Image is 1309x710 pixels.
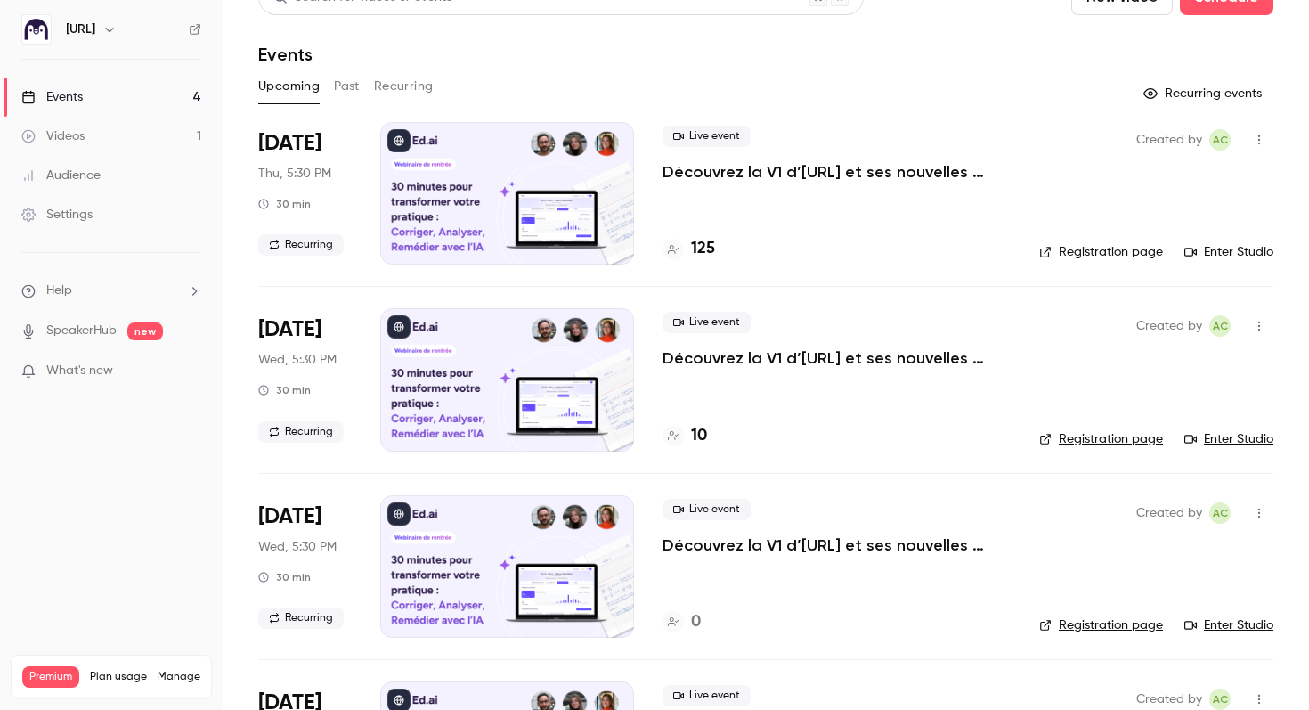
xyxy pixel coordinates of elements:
[21,167,101,184] div: Audience
[1209,315,1231,337] span: Alison Chopard
[1209,689,1231,710] span: Alison Chopard
[127,322,163,340] span: new
[258,421,344,443] span: Recurring
[258,129,321,158] span: [DATE]
[1213,315,1228,337] span: AC
[1136,502,1202,524] span: Created by
[258,44,313,65] h1: Events
[1039,430,1163,448] a: Registration page
[90,670,147,684] span: Plan usage
[21,127,85,145] div: Videos
[1136,689,1202,710] span: Created by
[663,610,701,634] a: 0
[46,322,117,340] a: SpeakerHub
[1039,616,1163,634] a: Registration page
[663,685,751,706] span: Live event
[691,237,715,261] h4: 125
[1209,502,1231,524] span: Alison Chopard
[258,72,320,101] button: Upcoming
[663,499,751,520] span: Live event
[46,282,72,300] span: Help
[1213,129,1228,151] span: AC
[258,538,337,556] span: Wed, 5:30 PM
[158,670,200,684] a: Manage
[21,282,201,300] li: help-dropdown-opener
[258,122,352,265] div: Sep 11 Thu, 5:30 PM (Europe/Paris)
[334,72,360,101] button: Past
[663,347,1011,369] a: Découvrez la V1 d’[URL] et ses nouvelles fonctionnalités !
[1209,129,1231,151] span: Alison Chopard
[21,206,93,224] div: Settings
[1184,243,1273,261] a: Enter Studio
[663,535,1011,556] a: Découvrez la V1 d’[URL] et ses nouvelles fonctionnalités !
[663,237,715,261] a: 125
[258,165,331,183] span: Thu, 5:30 PM
[691,610,701,634] h4: 0
[1136,315,1202,337] span: Created by
[258,351,337,369] span: Wed, 5:30 PM
[22,15,51,44] img: Ed.ai
[1184,616,1273,634] a: Enter Studio
[1184,430,1273,448] a: Enter Studio
[691,424,707,448] h4: 10
[258,383,311,397] div: 30 min
[1213,689,1228,710] span: AC
[258,197,311,211] div: 30 min
[374,72,434,101] button: Recurring
[663,161,1011,183] a: Découvrez la V1 d’[URL] et ses nouvelles fonctionnalités !
[46,362,113,380] span: What's new
[258,570,311,584] div: 30 min
[663,424,707,448] a: 10
[1213,502,1228,524] span: AC
[258,308,352,451] div: Sep 17 Wed, 5:30 PM (Europe/Paris)
[663,126,751,147] span: Live event
[258,315,321,344] span: [DATE]
[258,502,321,531] span: [DATE]
[66,20,95,38] h6: [URL]
[258,495,352,638] div: Sep 24 Wed, 5:30 PM (Europe/Paris)
[1039,243,1163,261] a: Registration page
[22,666,79,688] span: Premium
[258,608,344,629] span: Recurring
[663,312,751,333] span: Live event
[258,234,344,256] span: Recurring
[1135,79,1273,108] button: Recurring events
[21,88,83,106] div: Events
[1136,129,1202,151] span: Created by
